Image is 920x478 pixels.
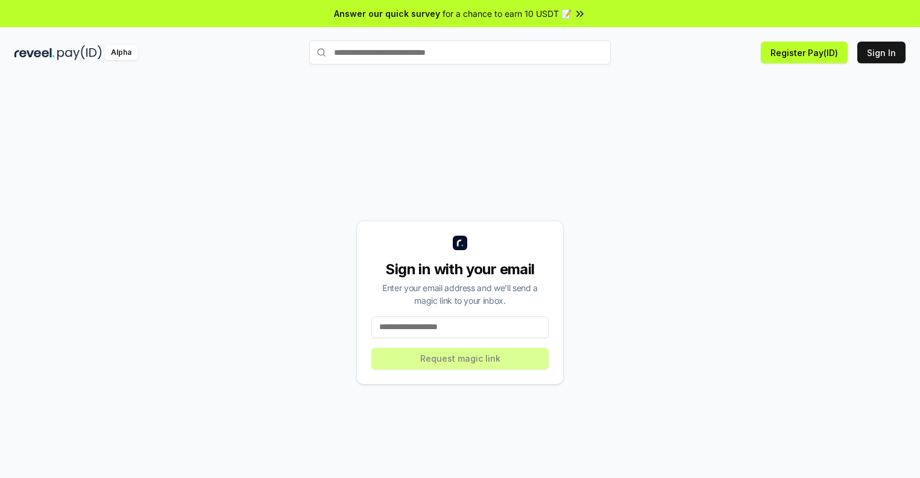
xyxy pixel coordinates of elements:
div: Enter your email address and we’ll send a magic link to your inbox. [371,281,549,307]
div: Sign in with your email [371,260,549,279]
span: for a chance to earn 10 USDT 📝 [443,7,572,20]
img: reveel_dark [14,45,55,60]
button: Sign In [857,42,906,63]
span: Answer our quick survey [334,7,440,20]
img: logo_small [453,236,467,250]
img: pay_id [57,45,102,60]
button: Register Pay(ID) [761,42,848,63]
div: Alpha [104,45,138,60]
